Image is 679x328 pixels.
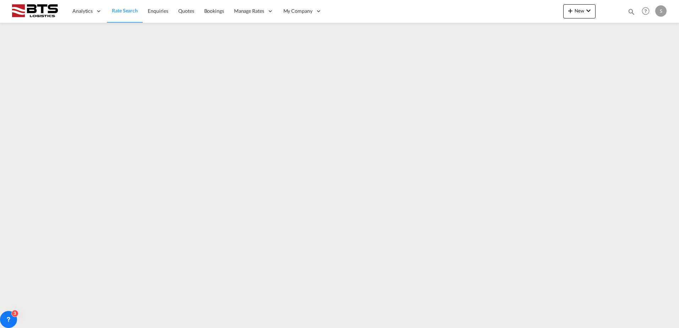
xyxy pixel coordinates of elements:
[655,5,667,17] div: S
[584,6,593,15] md-icon: icon-chevron-down
[640,5,652,17] span: Help
[72,7,93,15] span: Analytics
[563,4,596,18] button: icon-plus 400-fgNewicon-chevron-down
[628,8,635,18] div: icon-magnify
[112,7,138,13] span: Rate Search
[566,6,575,15] md-icon: icon-plus 400-fg
[283,7,313,15] span: My Company
[234,7,264,15] span: Manage Rates
[566,8,593,13] span: New
[204,8,224,14] span: Bookings
[178,8,194,14] span: Quotes
[11,3,59,19] img: cdcc71d0be7811ed9adfbf939d2aa0e8.png
[628,8,635,16] md-icon: icon-magnify
[148,8,168,14] span: Enquiries
[640,5,655,18] div: Help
